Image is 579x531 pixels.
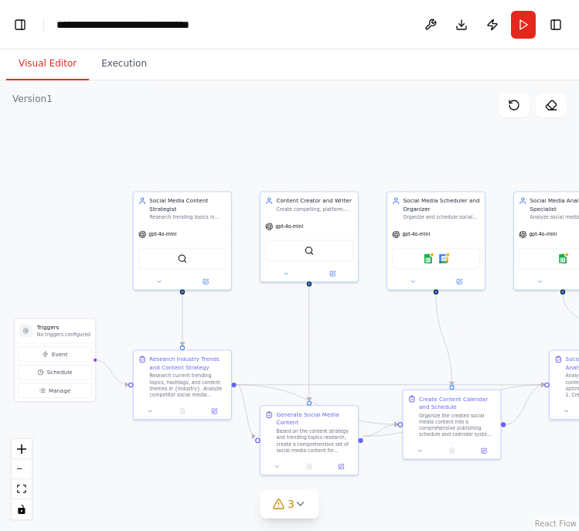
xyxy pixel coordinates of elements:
img: Google sheets [558,254,567,263]
button: Show left sidebar [9,14,31,36]
div: Social Media Content Strategist [149,197,226,213]
button: zoom out [12,459,32,479]
button: Visual Editor [6,48,89,80]
g: Edge from triggers to a03ef19f-cfdf-4886-aa6b-f94400b3bdbf [94,356,128,389]
g: Edge from 8356f78f-b57a-4c13-aa58-da4f41ff545e to ed1561c8-4044-4031-b382-1dfa0046cdf1 [432,294,456,385]
g: Edge from ed1561c8-4044-4031-b382-1dfa0046cdf1 to 3563542d-9961-4872-8f18-e17f6dc170d5 [506,381,544,429]
div: Social Media Scheduler and Organizer [403,197,479,213]
span: gpt-4o-mini [529,231,557,237]
a: React Flow attribution [535,519,577,528]
g: Edge from a03ef19f-cfdf-4886-aa6b-f94400b3bdbf to fa707032-b9b3-4bc4-9c5e-a5648c75a6d6 [237,381,256,441]
button: No output available [165,407,199,416]
button: Manage [18,383,92,398]
button: No output available [435,446,468,455]
button: Schedule [18,365,92,380]
button: Open in side panel [437,277,482,286]
div: Social Media Scheduler and OrganizerOrganize and schedule social media content across multiple pl... [387,191,485,290]
div: Create Content Calendar and Schedule [419,395,496,411]
span: Event [52,350,68,358]
div: Content Creator and WriterCreate compelling, platform-specific social media content including pos... [260,191,359,282]
div: Based on the content strategy and trending topics research, create a comprehensive set of social ... [276,428,353,454]
div: Create compelling, platform-specific social media content including posts, captions, hashtags, an... [276,206,353,213]
div: Organize and schedule social media content across multiple platforms, create comprehensive conten... [403,214,479,220]
div: Research trending topics in {industry}, analyze competitor content, and develop a comprehensive c... [149,214,226,220]
div: TriggersNo triggers configuredEventScheduleManage [14,318,96,402]
div: Research Industry Trends and Content StrategyResearch current trending topics, hashtags, and cont... [133,349,232,420]
span: Manage [49,386,71,394]
g: Edge from 63d4d52f-c6d6-4b55-9ab8-3d0422e0f5c4 to a03ef19f-cfdf-4886-aa6b-f94400b3bdbf [179,294,186,345]
img: SerperDevTool [305,246,314,255]
img: Google calendar [439,254,448,263]
button: zoom in [12,439,32,459]
div: Research current trending topics, hashtags, and content themes in {industry}. Analyze competitor ... [149,373,226,398]
div: Create Content Calendar and ScheduleOrganize the created social media content into a comprehensiv... [402,390,501,460]
g: Edge from 960252d3-13a8-4b5c-ad32-c9b485e1cea8 to fa707032-b9b3-4bc4-9c5e-a5648c75a6d6 [305,286,313,400]
img: Google sheets [424,254,433,263]
g: Edge from a03ef19f-cfdf-4886-aa6b-f94400b3bdbf to 3563542d-9961-4872-8f18-e17f6dc170d5 [237,381,545,389]
div: React Flow controls [12,439,32,519]
button: Show right sidebar [545,14,567,36]
img: SerperDevTool [178,254,187,263]
div: Research Industry Trends and Content Strategy [149,356,226,372]
div: Content Creator and Writer [276,197,353,205]
span: gpt-4o-mini [402,231,430,237]
button: Open in side panel [470,446,497,455]
span: gpt-4o-mini [148,231,176,237]
g: Edge from fa707032-b9b3-4bc4-9c5e-a5648c75a6d6 to ed1561c8-4044-4031-b382-1dfa0046cdf1 [363,420,398,441]
button: Event [18,346,92,361]
button: fit view [12,479,32,499]
button: No output available [292,462,325,471]
button: Open in side panel [328,462,355,471]
div: Version 1 [12,93,53,105]
span: gpt-4o-mini [275,223,303,230]
span: 3 [288,496,295,512]
div: Generate Social Media Content [276,410,353,427]
div: Organize the created social media content into a comprehensive publishing schedule and calendar s... [419,412,496,437]
button: Open in side panel [183,277,228,286]
button: 3 [260,490,319,519]
nav: breadcrumb [56,17,189,32]
button: Execution [89,48,159,80]
div: Generate Social Media ContentBased on the content strategy and trending topics research, create a... [260,405,359,475]
h3: Triggers [37,324,90,332]
button: Open in side panel [201,407,228,416]
p: No triggers configured [37,332,90,338]
span: Schedule [47,369,73,376]
div: Social Media Content StrategistResearch trending topics in {industry}, analyze competitor content... [133,191,232,290]
button: toggle interactivity [12,499,32,519]
button: Open in side panel [310,269,355,278]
